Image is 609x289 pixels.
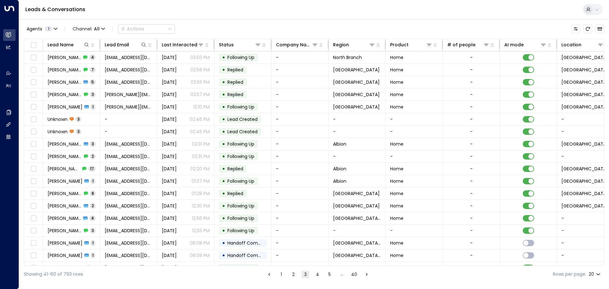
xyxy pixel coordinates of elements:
span: Lori Miller [48,141,82,147]
div: • [222,77,225,88]
span: Toggle select row [29,128,37,136]
span: lorimiller7372.lm@gmail.com [105,153,153,160]
div: 20 [589,270,602,279]
span: Toggle select row [29,264,37,272]
span: lorimiller7372.lm@gmail.com [105,141,153,147]
div: Lead Name [48,41,74,49]
span: Toggle select row [29,54,37,62]
div: Region [333,41,349,49]
span: Home [390,190,403,197]
div: Last Interacted [162,41,204,49]
span: Kelli Ford [48,54,81,61]
span: Replied [227,67,243,73]
span: Following Up [227,141,254,147]
p: 02:31 PM [192,153,210,160]
span: Karmen Villegas [48,227,82,234]
span: fowlerbradley53@gmail.com [105,178,153,184]
div: … [338,271,345,278]
p: 12:30 PM [192,203,210,209]
span: Toggle select row [29,66,37,74]
span: Following Up [227,104,254,110]
span: samijo0408@gmail.com [105,67,153,73]
div: • [222,151,225,162]
span: Home [390,166,403,172]
span: Following Up [227,203,254,209]
div: - [470,141,473,147]
span: fowlerbradley53@gmail.com [105,166,153,172]
button: Go to page 5 [326,271,333,278]
div: - [470,166,473,172]
span: Lead Created [227,128,258,135]
span: Mount Pleasant [333,91,380,98]
td: - [329,150,386,162]
div: AI mode [504,41,524,49]
div: • [222,126,225,137]
nav: pagination navigation [265,270,371,278]
span: Toggle select row [29,103,37,111]
span: Summerhill Village [561,190,608,197]
span: Mount Pleasant [333,67,380,73]
div: Company Name [276,41,318,49]
div: - [470,67,473,73]
span: Sep 29, 2025 [162,54,177,61]
p: 02:20 PM [190,166,210,172]
span: Lead Created [227,116,258,122]
span: Mount Pleasant [333,104,380,110]
div: Actions [121,26,144,32]
span: Sep 19, 2025 [162,252,177,259]
span: Home [390,178,403,184]
span: Wildflower Crossing [561,166,608,172]
span: Summerhill Village [561,79,608,85]
div: - [470,153,473,160]
button: Go to page 2 [290,271,297,278]
td: - [329,113,386,125]
div: # of people [447,41,489,49]
span: Toggle select row [29,227,37,235]
span: Toggle select row [29,239,37,247]
span: Replied [227,166,243,172]
span: Home [390,203,403,209]
span: Albion [333,141,346,147]
td: - [100,126,157,138]
div: - [470,265,473,271]
span: Yesterday [162,190,177,197]
span: 1 [91,178,95,184]
div: • [222,188,225,199]
div: Product [390,41,432,49]
span: Toggle select row [29,190,37,198]
div: Status [219,41,234,49]
td: - [386,225,443,237]
p: 02:45 PM [190,128,210,135]
span: Londa Buell [48,203,82,209]
span: Sep 29, 2025 [162,178,177,184]
div: • [222,200,225,211]
span: 3 [90,141,95,147]
div: - [470,128,473,135]
span: kelliford39@gmail.com [105,54,153,61]
span: Home [390,240,403,246]
span: Yesterday [162,104,177,110]
span: North Branch [333,54,362,61]
span: Lori Miller [48,153,82,160]
span: Yesterday [162,166,177,172]
td: - [100,113,157,125]
div: Lead Email [105,41,147,49]
span: Yesterday [162,265,177,271]
button: Go to page 1 [278,271,285,278]
span: irelandtorrey@gmail.com [105,265,153,271]
span: Agents [27,27,42,31]
button: Go to previous page [265,271,273,278]
span: Toggle select row [29,153,37,161]
span: 8 [90,191,95,196]
span: koimiss@yahoo.com [105,190,153,197]
p: 02:57 PM [190,91,210,98]
span: Toggle select row [29,115,37,123]
p: 12:55 PM [192,227,210,234]
span: Yesterday [162,67,177,73]
div: • [222,139,225,149]
span: Refresh [583,24,592,33]
span: 1 [91,253,95,258]
button: Customize [571,24,580,33]
p: 01:37 PM [192,178,210,184]
p: 12:55 PM [192,265,210,271]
